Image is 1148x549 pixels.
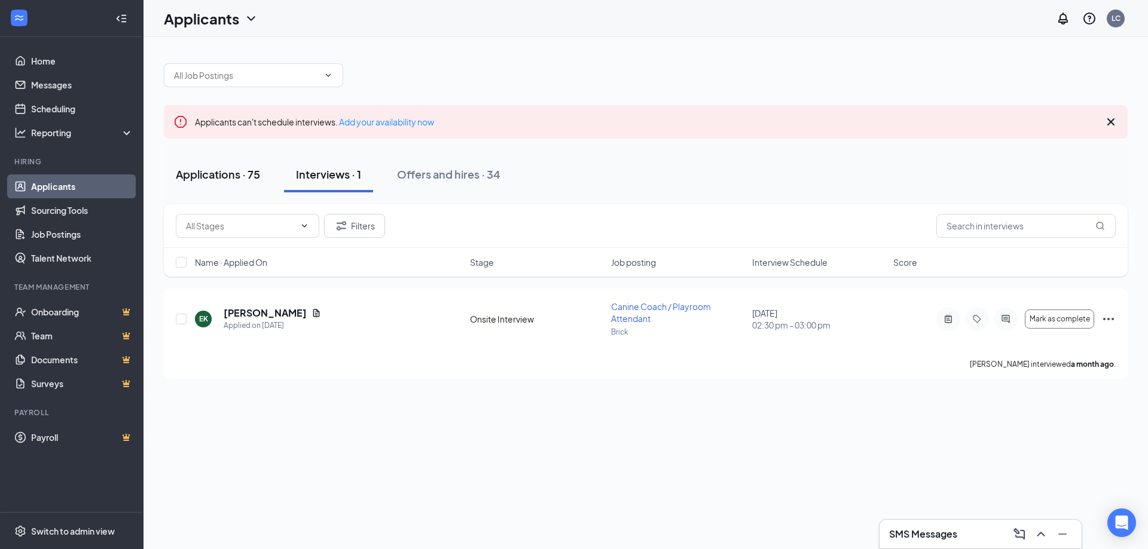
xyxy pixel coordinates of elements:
[752,319,886,331] span: 02:30 pm - 03:00 pm
[1025,309,1094,329] button: Mark as complete
[752,307,886,331] div: [DATE]
[31,222,133,246] a: Job Postings
[173,115,188,129] svg: Error
[1095,221,1105,231] svg: MagnifyingGlass
[31,525,115,537] div: Switch to admin view
[31,300,133,324] a: OnboardingCrown
[323,70,333,80] svg: ChevronDown
[970,314,984,324] svg: Tag
[199,314,208,324] div: EK
[31,198,133,222] a: Sourcing Tools
[611,327,745,337] p: Brick
[1056,11,1070,26] svg: Notifications
[296,167,361,182] div: Interviews · 1
[1101,312,1116,326] svg: Ellipses
[893,256,917,268] span: Score
[752,256,828,268] span: Interview Schedule
[31,174,133,198] a: Applicants
[31,97,133,121] a: Scheduling
[470,313,604,325] div: Onsite Interview
[14,157,131,167] div: Hiring
[970,359,1116,369] p: [PERSON_NAME] interviewed .
[300,221,309,231] svg: ChevronDown
[1055,527,1070,541] svg: Minimize
[1012,527,1027,541] svg: ComposeMessage
[14,282,131,292] div: Team Management
[31,324,133,348] a: TeamCrown
[1112,13,1120,23] div: LC
[1030,315,1090,323] span: Mark as complete
[611,256,656,268] span: Job posting
[14,127,26,139] svg: Analysis
[397,167,500,182] div: Offers and hires · 34
[1071,360,1114,369] b: a month ago
[611,301,711,324] span: Canine Coach / Playroom Attendant
[1053,525,1072,544] button: Minimize
[1082,11,1097,26] svg: QuestionInfo
[13,12,25,24] svg: WorkstreamLogo
[14,407,131,418] div: Payroll
[195,256,267,268] span: Name · Applied On
[176,167,260,182] div: Applications · 75
[889,527,957,541] h3: SMS Messages
[164,8,239,29] h1: Applicants
[115,13,127,24] svg: Collapse
[195,116,434,127] span: Applicants can't schedule interviews.
[31,73,133,97] a: Messages
[186,219,295,232] input: All Stages
[31,372,133,395] a: SurveysCrown
[941,314,955,324] svg: ActiveNote
[999,314,1013,324] svg: ActiveChat
[334,219,349,233] svg: Filter
[224,306,307,320] h5: [PERSON_NAME]
[31,348,133,372] a: DocumentsCrown
[324,214,385,238] button: Filter Filters
[31,246,133,270] a: Talent Network
[339,116,434,127] a: Add your availability now
[31,127,134,139] div: Reporting
[936,214,1116,238] input: Search in interviews
[224,320,321,332] div: Applied on [DATE]
[14,525,26,537] svg: Settings
[31,49,133,73] a: Home
[1010,525,1029,544] button: ComposeMessage
[470,256,494,268] span: Stage
[1034,527,1048,541] svg: ChevronUp
[244,11,258,26] svg: ChevronDown
[31,425,133,449] a: PayrollCrown
[1107,508,1136,537] div: Open Intercom Messenger
[1031,525,1051,544] button: ChevronUp
[312,308,321,318] svg: Document
[1104,115,1118,129] svg: Cross
[174,69,319,82] input: All Job Postings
